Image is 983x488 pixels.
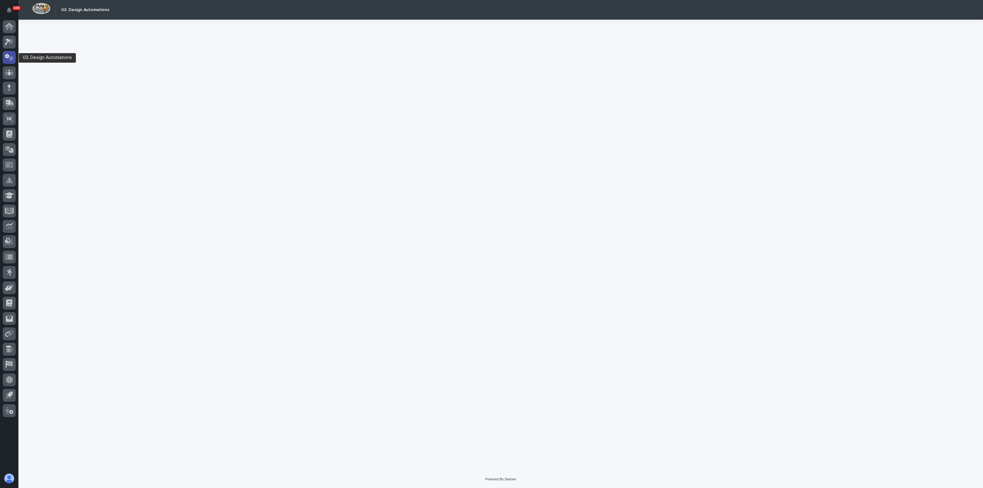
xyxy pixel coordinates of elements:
[32,3,50,14] img: Workspace Logo
[3,472,16,485] button: users-avatar
[61,7,109,13] h2: 03. Design Automations
[8,7,16,17] div: Notifications100
[14,6,20,10] p: 100
[485,477,516,481] a: Powered By Stacker
[3,4,16,17] button: Notifications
